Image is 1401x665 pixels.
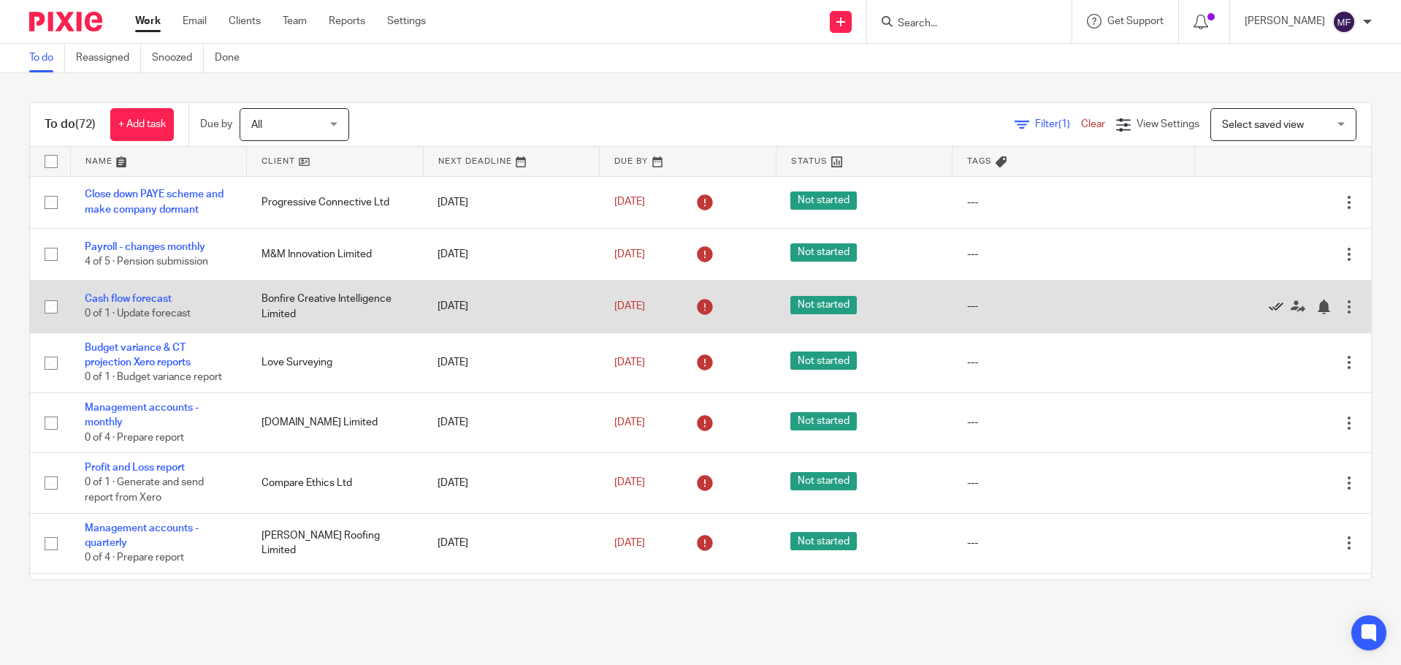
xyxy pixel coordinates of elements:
[896,18,1028,31] input: Search
[85,256,208,267] span: 4 of 5 · Pension submission
[247,332,424,392] td: Love Surveying
[85,523,199,548] a: Management accounts - quarterly
[423,392,600,452] td: [DATE]
[251,120,262,130] span: All
[29,12,102,31] img: Pixie
[387,14,426,28] a: Settings
[1137,119,1199,129] span: View Settings
[614,417,645,427] span: [DATE]
[614,301,645,311] span: [DATE]
[967,299,1180,313] div: ---
[183,14,207,28] a: Email
[1332,10,1356,34] img: svg%3E
[1058,119,1070,129] span: (1)
[614,197,645,208] span: [DATE]
[423,281,600,332] td: [DATE]
[85,433,184,443] span: 0 of 4 · Prepare report
[614,538,645,548] span: [DATE]
[215,44,251,72] a: Done
[423,228,600,280] td: [DATE]
[1081,119,1105,129] a: Clear
[790,532,857,550] span: Not started
[1107,16,1164,26] span: Get Support
[1222,120,1304,130] span: Select saved view
[790,472,857,490] span: Not started
[135,14,161,28] a: Work
[85,373,222,383] span: 0 of 1 · Budget variance report
[85,478,204,503] span: 0 of 1 · Generate and send report from Xero
[85,403,199,427] a: Management accounts - monthly
[247,573,424,633] td: Scope CBS
[967,415,1180,430] div: ---
[247,281,424,332] td: Bonfire Creative Intelligence Limited
[200,117,232,132] p: Due by
[247,513,424,573] td: [PERSON_NAME] Roofing Limited
[790,351,857,370] span: Not started
[110,108,174,141] a: + Add task
[76,44,141,72] a: Reassigned
[85,294,172,304] a: Cash flow forecast
[85,553,184,563] span: 0 of 4 · Prepare report
[967,536,1180,550] div: ---
[423,453,600,513] td: [DATE]
[967,247,1180,262] div: ---
[423,573,600,633] td: [DATE]
[85,242,205,252] a: Payroll - changes monthly
[790,296,857,314] span: Not started
[1245,14,1325,28] p: [PERSON_NAME]
[29,44,65,72] a: To do
[229,14,261,28] a: Clients
[423,513,600,573] td: [DATE]
[247,392,424,452] td: [DOMAIN_NAME] Limited
[967,476,1180,490] div: ---
[1035,119,1081,129] span: Filter
[967,355,1180,370] div: ---
[423,332,600,392] td: [DATE]
[329,14,365,28] a: Reports
[790,243,857,262] span: Not started
[790,191,857,210] span: Not started
[423,176,600,228] td: [DATE]
[85,189,224,214] a: Close down PAYE scheme and make company dormant
[283,14,307,28] a: Team
[1269,299,1291,313] a: Mark as done
[247,176,424,228] td: Progressive Connective Ltd
[85,343,191,368] a: Budget variance & CT projection Xero reports
[614,249,645,259] span: [DATE]
[85,309,191,319] span: 0 of 1 · Update forecast
[790,412,857,430] span: Not started
[247,228,424,280] td: M&M Innovation Limited
[45,117,96,132] h1: To do
[614,478,645,488] span: [DATE]
[614,357,645,368] span: [DATE]
[75,118,96,130] span: (72)
[967,157,992,165] span: Tags
[152,44,204,72] a: Snoozed
[967,195,1180,210] div: ---
[247,453,424,513] td: Compare Ethics Ltd
[85,463,185,473] a: Profit and Loss report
